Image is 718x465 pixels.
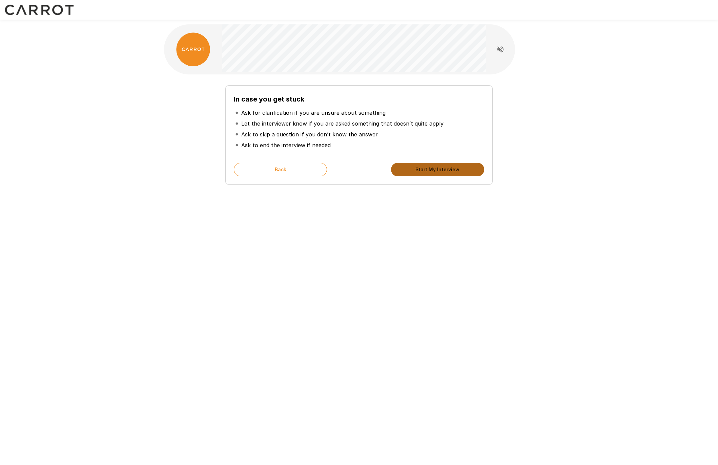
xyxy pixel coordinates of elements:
[234,95,304,103] b: In case you get stuck
[494,43,507,56] button: Read questions aloud
[241,109,386,117] p: Ask for clarification if you are unsure about something
[241,130,378,138] p: Ask to skip a question if you don’t know the answer
[391,163,484,176] button: Start My Interview
[241,119,444,128] p: Let the interviewer know if you are asked something that doesn’t quite apply
[241,141,331,149] p: Ask to end the interview if needed
[176,32,210,66] img: carrot_logo.png
[234,163,327,176] button: Back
